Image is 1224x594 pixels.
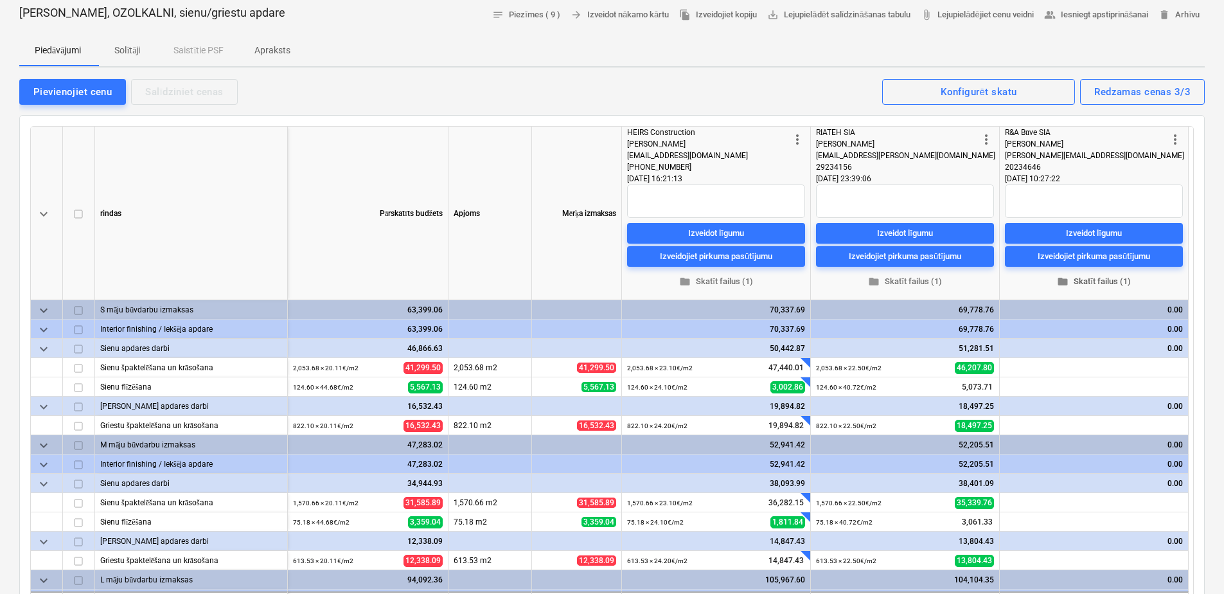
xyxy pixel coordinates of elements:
[770,381,805,393] span: 3,002.86
[254,44,290,57] p: Apraksts
[404,420,443,432] span: 16,532.43
[293,532,443,551] div: 12,338.09
[816,161,979,173] div: 29234156
[100,532,282,550] div: Griestu apdares darbi
[293,319,443,339] div: 63,399.06
[916,5,1038,25] a: Lejupielādējiet cenu veidni
[100,397,282,415] div: Griestu apdares darbi
[100,339,282,357] div: Sienu apdares darbi
[100,474,282,492] div: Sienu apdares darbi
[1005,272,1183,292] button: Skatīt failus (1)
[293,557,353,564] small: 613.53 × 20.11€ / m2
[816,570,994,589] div: 104,104.35
[627,319,805,339] div: 70,337.69
[816,173,994,184] div: [DATE] 23:39:06
[408,516,443,528] span: 3,359.04
[627,557,687,564] small: 613.53 × 24.20€ / m2
[816,272,994,292] button: Skatīt failus (1)
[293,339,443,358] div: 46,866.63
[627,519,684,526] small: 75.18 × 24.10€ / m2
[1005,319,1183,339] div: 0.00
[627,570,805,589] div: 105,967.60
[36,476,51,492] span: keyboard_arrow_down
[767,8,910,22] span: Lejupielādēt salīdzināšanas tabulu
[571,8,669,22] span: Izveidot nākamo kārtu
[627,500,693,507] small: 1,570.66 × 23.10€ / m2
[487,5,565,25] button: Piezīmes ( 9 )
[1044,9,1056,21] span: people_alt
[293,455,443,474] div: 47,283.02
[627,532,805,551] div: 14,847.43
[1005,300,1183,319] div: 0.00
[1167,132,1183,147] span: more_vert
[404,555,443,567] span: 12,338.09
[660,249,772,264] div: Izveidojiet pirkuma pasūtījumu
[448,377,532,397] div: 124.60 m2
[1039,5,1154,25] button: Iesniegt apstiprināšanai
[577,498,616,508] span: 31,585.89
[1005,339,1183,358] div: 0.00
[816,138,979,150] div: [PERSON_NAME]
[36,534,51,550] span: keyboard_arrow_down
[816,474,994,493] div: 38,401.09
[448,416,532,435] div: 822.10 m2
[100,377,282,396] div: Sienu flīzēšana
[1080,79,1205,105] button: Redzamas cenas 3/3
[821,274,989,289] span: Skatīt failus (1)
[1153,5,1205,25] button: Arhīvu
[627,127,790,138] div: HEIRS Construction
[816,127,979,138] div: RIATEH SIA
[448,127,532,300] div: Apjoms
[1005,455,1183,474] div: 0.00
[293,435,443,455] div: 47,283.02
[627,173,805,184] div: [DATE] 16:21:13
[100,493,282,512] div: Sienu špaktelēšana un krāsošana
[816,223,994,244] button: Izveidot līgumu
[955,497,994,509] span: 35,339.76
[100,319,282,338] div: Interior finishing / Iekšēja apdare
[100,435,282,454] div: M māju būvdarbu izmaksas
[293,474,443,493] div: 34,944.93
[1005,532,1183,551] div: 0.00
[955,420,994,432] span: 18,497.25
[36,341,51,357] span: keyboard_arrow_down
[921,8,1033,22] span: Lejupielādējiet cenu veidni
[36,438,51,453] span: keyboard_arrow_down
[627,151,748,160] span: [EMAIL_ADDRESS][DOMAIN_NAME]
[293,397,443,416] div: 16,532.43
[577,555,616,566] span: 12,338.09
[816,300,994,319] div: 69,778.76
[816,246,994,267] button: Izveidojiet pirkuma pasūtījumu
[1044,8,1149,22] span: Iesniegt apstiprināšanai
[762,5,916,25] a: Lejupielādēt salīdzināšanas tabulu
[293,364,359,372] small: 2,053.68 × 20.11€ / m2
[95,127,288,300] div: rindas
[1057,276,1069,287] span: folder
[882,79,1075,105] button: Konfigurēt skatu
[1160,532,1224,594] div: Chat Widget
[921,9,932,21] span: attach_file
[627,384,687,391] small: 124.60 × 24.10€ / m2
[288,127,448,300] div: Pārskatīts budžets
[627,455,805,474] div: 52,941.42
[941,84,1016,100] div: Konfigurēt skatu
[100,570,282,589] div: L māju būvdarbu izmaksas
[627,300,805,319] div: 70,337.69
[816,364,882,372] small: 2,053.68 × 22.50€ / m2
[1158,8,1200,22] span: Arhīvu
[679,276,691,287] span: folder
[492,8,560,22] span: Piezīmes ( 9 )
[816,384,876,391] small: 124.60 × 40.72€ / m2
[112,44,143,57] p: Solītāji
[1005,127,1167,138] div: R&A Būve SIA
[627,223,805,244] button: Izveidot līgumu
[100,551,282,570] div: Griestu špaktelēšana un krāsošana
[35,44,81,57] p: Piedāvājumi
[627,246,805,267] button: Izveidojiet pirkuma pasūtījumu
[19,79,126,105] button: Pievienojiet cenu
[816,397,994,416] div: 18,497.25
[293,500,359,507] small: 1,570.66 × 20.11€ / m2
[581,517,616,527] span: 3,359.04
[100,300,282,319] div: S māju būvdarbu izmaksas
[955,555,994,567] span: 13,804.43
